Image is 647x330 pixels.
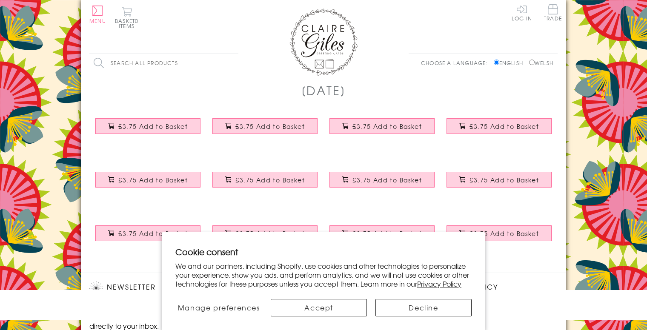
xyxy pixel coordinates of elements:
[206,219,323,256] a: Easter Card, Chicks with Bunting, Embellished with colourful pompoms £3.75 Add to Basket
[235,122,305,131] span: £3.75 Add to Basket
[470,229,539,238] span: £3.75 Add to Basket
[447,118,552,134] button: £3.75 Add to Basket
[89,17,106,25] span: Menu
[89,6,106,23] button: Menu
[175,299,262,316] button: Manage preferences
[329,118,435,134] button: £3.75 Add to Basket
[352,176,422,184] span: £3.75 Add to Basket
[118,122,188,131] span: £3.75 Add to Basket
[529,59,553,67] label: Welsh
[352,122,422,131] span: £3.75 Add to Basket
[417,279,461,289] a: Privacy Policy
[447,225,552,241] button: £3.75 Add to Basket
[212,118,318,134] button: £3.75 Add to Basket
[329,225,435,241] button: £3.75 Add to Basket
[441,165,558,202] a: Easter Card, Basket of Eggs, Embellished with colourful pompoms £3.75 Add to Basket
[323,165,441,202] a: Easter Card, Daffodil Wreath, Happy Easter, Embellished with a colourful tassel £3.75 Add to Basket
[235,176,305,184] span: £3.75 Add to Basket
[89,112,206,148] a: Easter Card, Rows of Eggs, Happy Easter, Embellished with a colourful tassel £3.75 Add to Basket
[323,219,441,256] a: Easter Card, Chick and Wreath, Embellished with colourful pompoms £3.75 Add to Basket
[235,229,305,238] span: £3.75 Add to Basket
[175,246,472,258] h2: Cookie consent
[529,60,535,65] input: Welsh
[212,225,318,241] button: £3.75 Add to Basket
[230,54,238,73] input: Search
[95,225,201,241] button: £3.75 Add to Basket
[421,59,492,67] p: Choose a language:
[95,118,201,134] button: £3.75 Add to Basket
[323,112,441,148] a: Easter Greeting Card, Butterflies & Eggs, Embellished with a colourful tassel £3.75 Add to Basket
[494,60,499,65] input: English
[512,4,532,21] a: Log In
[212,172,318,188] button: £3.75 Add to Basket
[175,262,472,288] p: We and our partners, including Shopify, use cookies and other technologies to personalize your ex...
[494,59,527,67] label: English
[89,165,206,202] a: Easter Card, Bunny Girl, Hoppy Easter, Embellished with colourful pompoms £3.75 Add to Basket
[206,112,323,148] a: Easter Card, Bouquet, Happy Easter, Embellished with a colourful tassel £3.75 Add to Basket
[301,82,346,99] h1: [DATE]
[289,9,358,76] img: Claire Giles Greetings Cards
[470,122,539,131] span: £3.75 Add to Basket
[544,4,562,23] a: Trade
[329,172,435,188] button: £3.75 Add to Basket
[441,112,558,148] a: Easter Card, Tumbling Flowers, Happy Easter, Embellished with a colourful tassel £3.75 Add to Basket
[115,7,138,28] button: Basket0 items
[178,302,260,313] span: Manage preferences
[271,299,367,316] button: Accept
[544,4,562,21] span: Trade
[89,54,238,73] input: Search all products
[375,299,472,316] button: Decline
[89,219,206,256] a: Easter Card, Dots & Flowers, Happy Easter, Embellished with colourful pompoms £3.75 Add to Basket
[89,282,234,294] h2: Newsletter
[470,176,539,184] span: £3.75 Add to Basket
[352,229,422,238] span: £3.75 Add to Basket
[95,172,201,188] button: £3.75 Add to Basket
[447,172,552,188] button: £3.75 Add to Basket
[206,165,323,202] a: Easter Card, Big Chocolate filled Easter Egg, Embellished with colourful pompoms £3.75 Add to Basket
[118,229,188,238] span: £3.75 Add to Basket
[119,17,138,30] span: 0 items
[441,219,558,256] a: Easter Card, Daffodils, Happy Easter, Embellished with a colourful tassel £3.75 Add to Basket
[118,176,188,184] span: £3.75 Add to Basket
